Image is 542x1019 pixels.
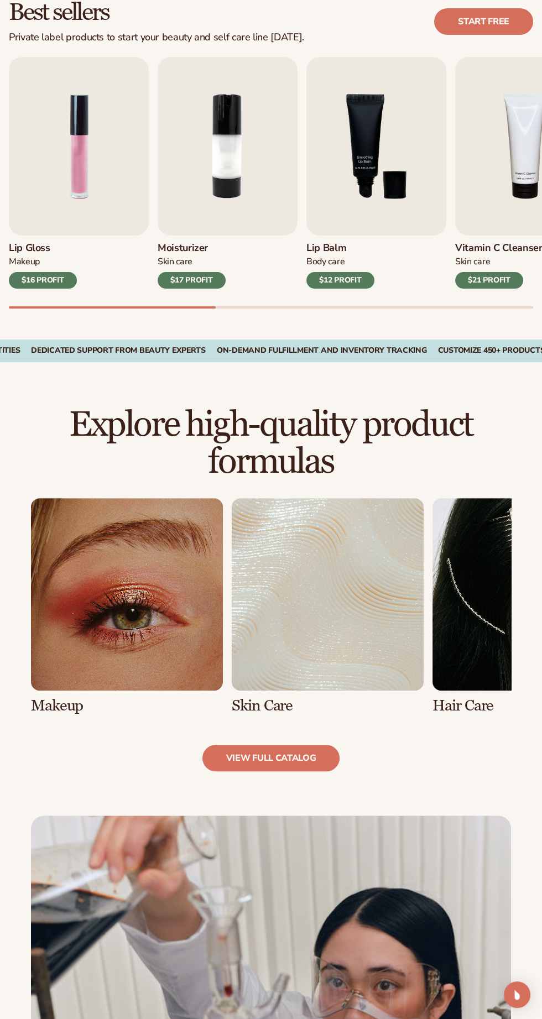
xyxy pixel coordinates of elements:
h3: Lip Balm [306,242,374,254]
div: Skin Care [158,256,226,268]
h3: Lip Gloss [9,242,77,254]
div: $12 PROFIT [306,272,374,289]
a: Start free [434,8,533,35]
a: 2 / 9 [158,57,298,289]
div: $17 PROFIT [158,272,226,289]
a: 3 / 9 [306,57,446,289]
div: Private label products to start your beauty and self care line [DATE]. [9,32,304,44]
h3: Moisturizer [158,242,226,254]
div: 2 / 8 [232,498,424,714]
div: On-Demand Fulfillment and Inventory Tracking [217,346,427,356]
div: Makeup [9,256,77,268]
div: Body Care [306,256,374,268]
div: 1 / 8 [31,498,223,714]
h2: Explore high-quality product formulas [31,406,511,480]
div: $21 PROFIT [455,272,523,289]
div: Open Intercom Messenger [504,981,530,1008]
div: $16 PROFIT [9,272,77,289]
div: Dedicated Support From Beauty Experts [31,346,206,356]
a: view full catalog [202,745,340,771]
a: 1 / 9 [9,57,149,289]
